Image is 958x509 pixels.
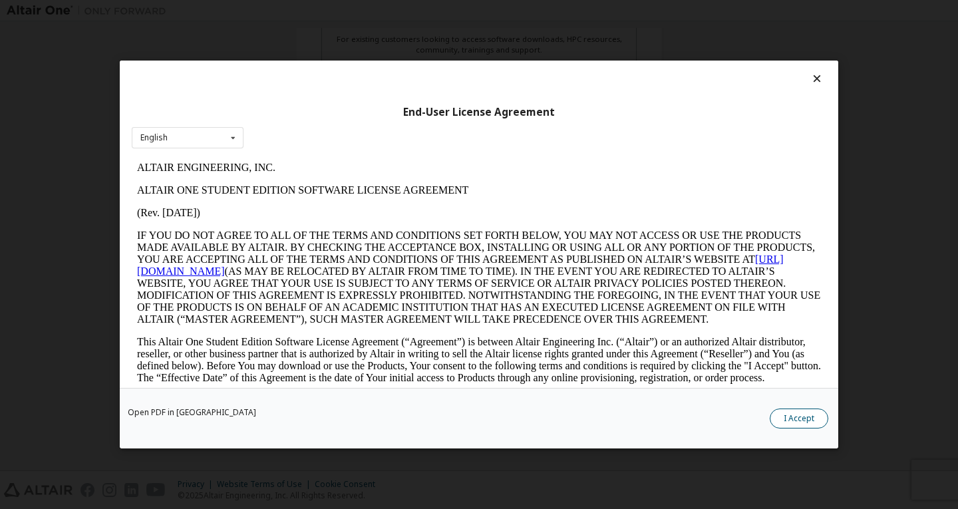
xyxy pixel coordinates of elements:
[5,28,689,40] p: ALTAIR ONE STUDENT EDITION SOFTWARE LICENSE AGREEMENT
[5,97,652,120] a: [URL][DOMAIN_NAME]
[5,73,689,169] p: IF YOU DO NOT AGREE TO ALL OF THE TERMS AND CONDITIONS SET FORTH BELOW, YOU MAY NOT ACCESS OR USE...
[132,106,826,119] div: End-User License Agreement
[5,51,689,63] p: (Rev. [DATE])
[5,5,689,17] p: ALTAIR ENGINEERING, INC.
[770,409,828,428] button: I Accept
[140,134,168,142] div: English
[5,180,689,228] p: This Altair One Student Edition Software License Agreement (“Agreement”) is between Altair Engine...
[128,409,256,417] a: Open PDF in [GEOGRAPHIC_DATA]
